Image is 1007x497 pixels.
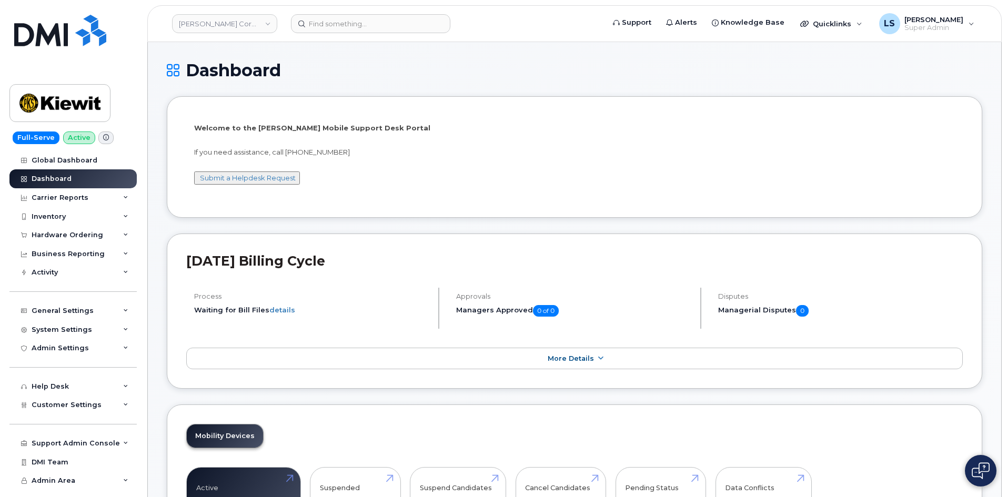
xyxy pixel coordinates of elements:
li: Waiting for Bill Files [194,305,429,315]
span: 0 of 0 [533,305,559,317]
h2: [DATE] Billing Cycle [186,253,963,269]
span: 0 [796,305,809,317]
h4: Approvals [456,292,691,300]
h5: Managerial Disputes [718,305,963,317]
p: If you need assistance, call [PHONE_NUMBER] [194,147,955,157]
h1: Dashboard [167,61,982,79]
h5: Managers Approved [456,305,691,317]
img: Open chat [972,462,990,479]
a: Submit a Helpdesk Request [200,174,296,182]
button: Submit a Helpdesk Request [194,171,300,185]
a: Mobility Devices [187,424,263,448]
p: Welcome to the [PERSON_NAME] Mobile Support Desk Portal [194,123,955,133]
span: More Details [548,354,594,362]
a: details [269,306,295,314]
h4: Disputes [718,292,963,300]
h4: Process [194,292,429,300]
